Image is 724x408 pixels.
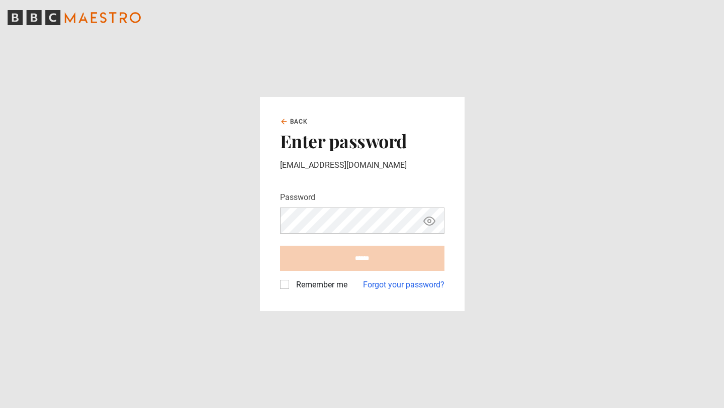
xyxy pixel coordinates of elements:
[8,10,141,25] svg: BBC Maestro
[290,117,308,126] span: Back
[363,279,444,291] a: Forgot your password?
[280,117,308,126] a: Back
[421,212,438,230] button: Show password
[280,159,444,171] p: [EMAIL_ADDRESS][DOMAIN_NAME]
[292,279,347,291] label: Remember me
[280,191,315,203] label: Password
[280,130,444,151] h2: Enter password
